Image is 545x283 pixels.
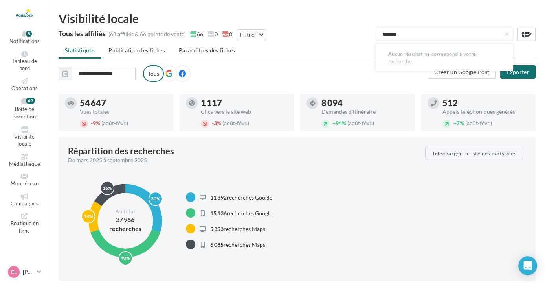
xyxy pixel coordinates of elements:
span: 15 136 [210,210,227,216]
a: Opérations [6,76,43,93]
button: Filtrer [237,29,266,40]
span: Visibilité locale [14,133,35,147]
span: recherches Google [210,210,272,216]
div: Demandes d'itinéraire [321,109,409,115]
span: Opérations [11,85,38,91]
span: 9% [91,120,100,126]
button: Notifications 8 [6,29,43,46]
div: 8 [26,31,32,37]
div: 512 [442,99,530,107]
span: Paramètres des fiches [179,47,235,54]
span: 11 392 [210,194,227,201]
span: Mon réseau [11,180,39,187]
button: Télécharger la liste des mots-clés [425,147,523,160]
span: 66 [190,30,203,38]
span: Campagnes [11,200,39,207]
div: Répartition des recherches [68,147,174,155]
div: (68 affiliés & 66 points de vente) [108,30,186,38]
span: CL [11,268,17,276]
span: Tableau de bord [12,58,37,72]
span: (août-févr.) [347,120,374,126]
span: (août-févr.) [465,120,492,126]
span: - [212,120,214,126]
a: Tableau de bord [6,49,43,73]
div: Vues totales [80,109,167,115]
button: Exporter [500,65,536,79]
div: 49 [26,98,35,104]
a: Boutique en ligne [6,211,43,235]
span: (août-févr.) [222,120,249,126]
span: + [453,120,457,126]
div: Visibilité locale [59,13,536,24]
div: 1 117 [201,99,288,107]
span: recherches Google [210,194,272,201]
span: recherches Maps [210,226,265,232]
a: Médiathèque [6,152,43,169]
span: 0 [222,30,232,38]
div: Tous les affiliés [59,30,106,37]
span: Publication des fiches [108,47,165,54]
span: 6 085 [210,241,224,248]
a: CL [PERSON_NAME] [6,265,43,279]
div: Clics vers le site web [201,109,288,115]
span: 3% [212,120,221,126]
span: Notifications [9,38,40,44]
span: 94% [332,120,346,126]
span: 7% [453,120,464,126]
a: Boîte de réception 49 [6,96,43,121]
a: Campagnes [6,192,43,209]
span: recherches Maps [210,241,265,248]
div: 8 094 [321,99,409,107]
span: (août-févr.) [101,120,128,126]
span: Boîte de réception [13,106,36,120]
p: [PERSON_NAME] [23,268,34,276]
span: 0 [207,30,218,38]
span: 5 353 [210,226,224,232]
span: - [91,120,93,126]
span: Boutique en ligne [11,220,39,234]
div: Open Intercom Messenger [518,256,537,275]
button: Créer un Google Post [428,65,496,79]
span: + [332,120,336,126]
span: Médiathèque [9,161,40,167]
div: 54 647 [80,99,167,107]
a: Mon réseau [6,172,43,189]
div: De mars 2025 à septembre 2025 [68,156,419,164]
label: Tous [143,65,164,82]
div: Appels téléphoniques générés [442,109,530,115]
a: Visibilité locale [6,125,43,149]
